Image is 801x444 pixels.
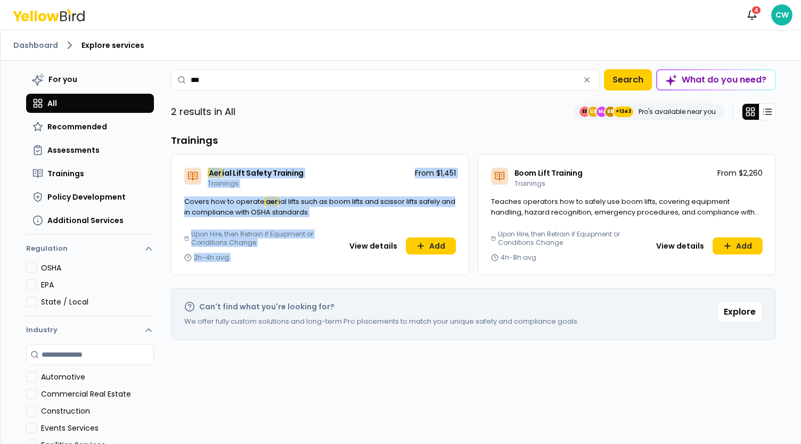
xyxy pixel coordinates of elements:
button: Explore [717,301,763,323]
span: Covers how to operate [184,196,265,207]
p: From $1,451 [415,168,456,178]
span: Trainings [514,179,545,188]
nav: breadcrumb [13,39,788,52]
button: Policy Development [26,187,154,207]
p: Pro's available near you [639,108,716,116]
button: Additional Services [26,211,154,230]
button: Search [604,69,652,91]
button: Recommended [26,117,154,136]
h3: Trainings [171,133,776,148]
span: Upon Hire, then Retrain if Equipment or Conditions Change [191,230,316,247]
button: Regulation [26,239,154,262]
button: Add [713,237,763,254]
mark: aer [265,196,279,207]
mark: Aer [208,168,223,178]
p: 2 results in All [171,104,235,119]
button: Add [406,237,456,254]
a: Dashboard [13,40,58,51]
p: We offer fully custom solutions and long-term Pro placements to match your unique safety and comp... [184,316,579,327]
span: Explore services [81,40,144,51]
button: View details [650,237,710,254]
span: EE [579,106,590,117]
span: Policy Development [47,192,126,202]
span: 2h-4h avg [194,253,229,262]
span: Boom Lift Training [514,168,583,178]
label: Events Services [41,423,154,433]
span: Trainings [47,168,84,179]
span: CW [771,4,792,26]
button: 4 [741,4,763,26]
span: For you [48,74,77,85]
div: What do you need? [657,70,775,89]
span: Trainings [208,179,239,188]
h2: Can't find what you're looking for? [199,301,334,312]
label: OSHA [41,262,154,273]
p: From $2,260 [717,168,763,178]
label: State / Local [41,297,154,307]
span: MJ [596,106,607,117]
label: Construction [41,406,154,416]
button: Trainings [26,164,154,183]
span: ial Lift Safety Training [222,168,304,178]
span: ial lifts such as boom lifts and scissor lifts safely and in compliance with OSHA standards. [184,196,455,217]
button: View details [343,237,404,254]
span: Teaches operators how to safely use boom lifts, covering equipment handling, hazard recognition, ... [491,196,759,227]
span: Additional Services [47,215,124,226]
span: Recommended [47,121,107,132]
button: For you [26,69,154,89]
button: All [26,94,154,113]
span: CE [588,106,599,117]
label: EPA [41,279,154,290]
span: +1343 [616,106,631,117]
button: Assessments [26,141,154,160]
div: Regulation [26,262,154,316]
span: All [47,98,57,109]
button: Industry [26,316,154,344]
span: Assessments [47,145,100,155]
span: SE [605,106,616,117]
button: What do you need? [656,69,776,91]
span: Upon Hire, then Retrain if Equipment or Conditions Change [498,230,623,247]
label: Commercial Real Estate [41,389,154,399]
div: 4 [751,5,762,15]
span: 4h-8h avg [501,253,536,262]
label: Automotive [41,372,154,382]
